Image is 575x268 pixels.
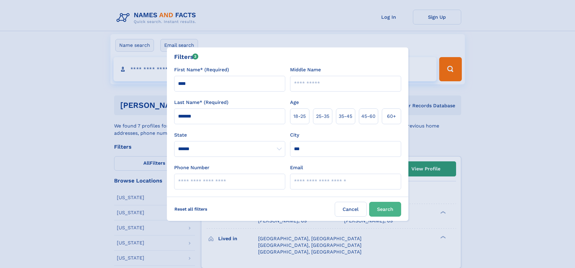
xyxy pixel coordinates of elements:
label: Middle Name [290,66,321,73]
label: Email [290,164,303,171]
div: Filters [174,52,199,61]
button: Search [369,202,401,217]
span: 25‑35 [316,113,329,120]
label: Reset all filters [171,202,211,216]
label: Last Name* (Required) [174,99,228,106]
label: Cancel [335,202,367,217]
label: Phone Number [174,164,209,171]
label: First Name* (Required) [174,66,229,73]
span: 18‑25 [293,113,306,120]
span: 60+ [387,113,396,120]
label: City [290,131,299,139]
span: 45‑60 [361,113,375,120]
label: State [174,131,285,139]
label: Age [290,99,299,106]
span: 35‑45 [339,113,352,120]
